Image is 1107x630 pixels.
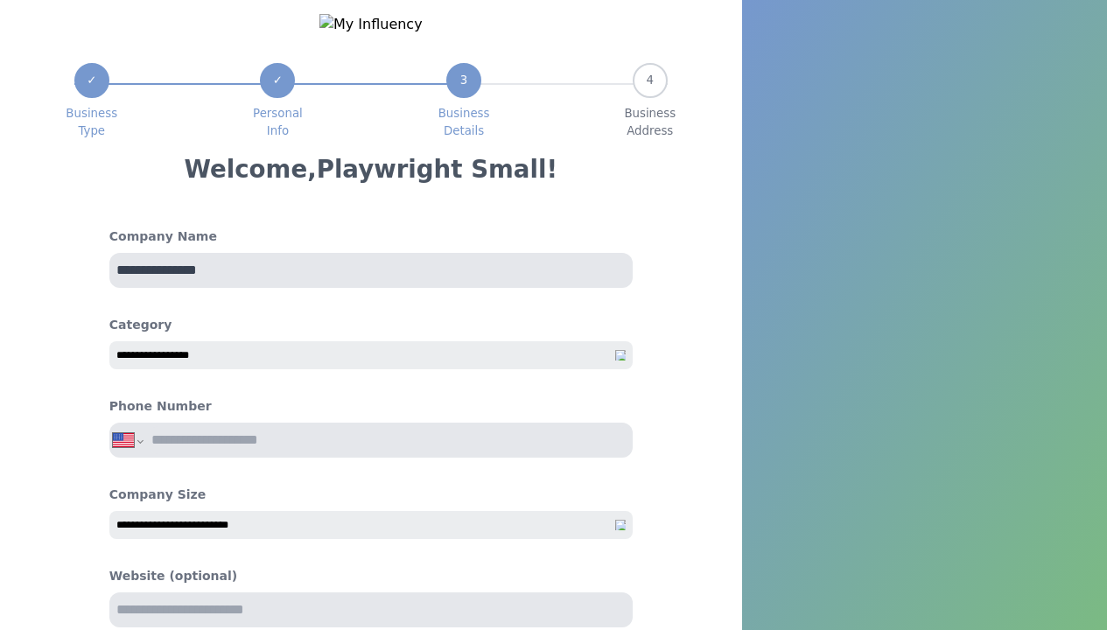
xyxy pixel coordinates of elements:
[446,63,481,98] div: 3
[624,105,676,140] span: Business Address
[109,316,633,334] h4: Category
[260,63,295,98] div: ✓
[109,486,633,504] h4: Company Size
[66,105,117,140] span: Business Type
[319,14,423,35] img: My Influency
[633,63,668,98] div: 4
[184,154,557,185] h3: Welcome, Playwright Small !
[109,397,212,416] h4: Phone Number
[109,227,633,246] h4: Company Name
[253,105,303,140] span: Personal Info
[109,567,633,585] h4: Website (optional)
[74,63,109,98] div: ✓
[438,105,490,140] span: Business Details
